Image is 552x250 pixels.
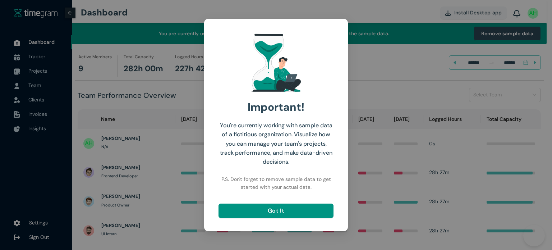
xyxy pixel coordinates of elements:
span: Got It [268,206,284,215]
h1: Important! [248,99,304,115]
h1: You're currently working with sample data of a fictitious organization. Visualize how you can man... [218,121,333,166]
button: Got It [218,204,333,218]
h1: P.S. Don't forget to remove sample data to get started with your actual data. [218,175,333,191]
img: work Image [251,32,301,93]
iframe: Toggle Customer Support [523,225,545,246]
